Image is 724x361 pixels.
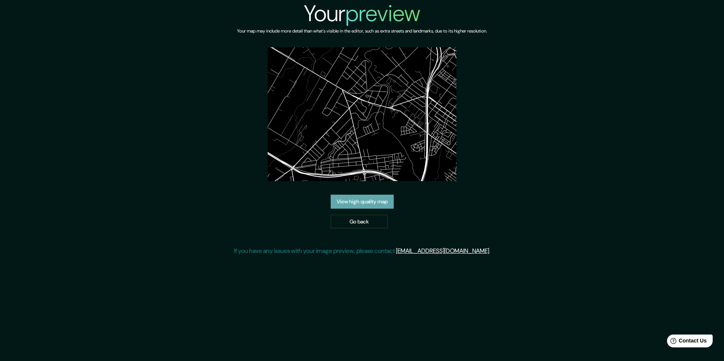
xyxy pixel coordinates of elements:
a: Go back [331,215,388,229]
h6: Your map may include more detail than what's visible in the editor, such as extra streets and lan... [237,27,487,35]
a: View high quality map [331,195,394,209]
iframe: Help widget launcher [657,332,716,353]
a: [EMAIL_ADDRESS][DOMAIN_NAME] [396,247,489,255]
img: created-map-preview [268,47,456,181]
p: If you have any issues with your image preview, please contact . [234,246,490,256]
